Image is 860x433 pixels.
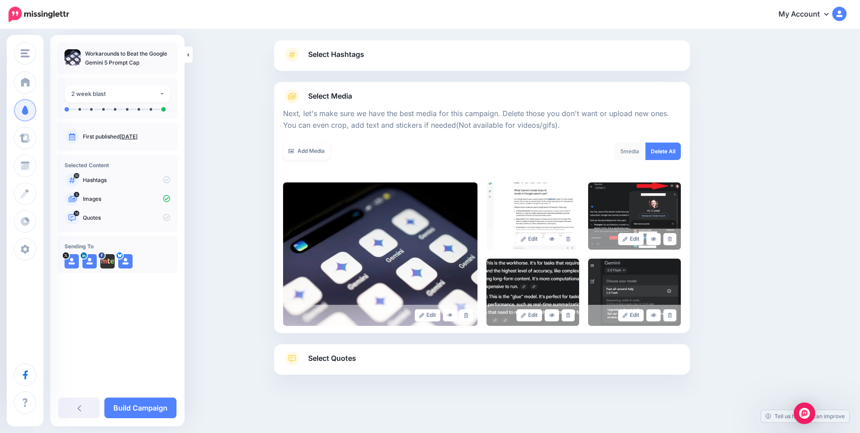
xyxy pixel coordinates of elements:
[9,7,69,22] img: Missinglettr
[71,89,159,99] div: 2 week blast
[486,182,579,250] img: adb816d379a79228724639c7330a8d3c_large.jpg
[308,48,364,61] span: Select Hashtags
[74,173,79,178] span: 10
[283,48,681,71] a: Select Hashtags
[283,89,681,104] a: Select Media
[770,4,847,26] a: My Account
[516,309,542,321] a: Edit
[794,403,815,424] div: Open Intercom Messenger
[308,90,352,102] span: Select Media
[618,233,644,245] a: Edit
[21,49,30,57] img: menu.png
[486,259,579,326] img: dfe1c247f2ad7b52eef3862a28c33482_large.jpg
[64,254,79,268] img: user_default_image.png
[761,410,849,422] a: Tell us how we can improve
[83,195,170,203] p: Images
[64,49,81,65] img: a1cf75afabecc52cef36383392aacf9e_thumb.jpg
[645,143,681,160] a: Delete All
[283,351,681,375] a: Select Quotes
[588,182,681,250] img: a094fc344282f97f18a77658bd6a41b6_large.jpg
[100,254,115,268] img: 310393109_477915214381636_3883985114093244655_n-bsa153274.png
[415,309,440,321] a: Edit
[283,143,330,160] a: Add Media
[620,148,623,155] span: 5
[308,352,356,364] span: Select Quotes
[83,133,170,141] p: First published
[118,254,133,268] img: user_default_image.png
[283,182,477,326] img: a1cf75afabecc52cef36383392aacf9e_large.jpg
[83,176,170,184] p: Hashtags
[120,133,138,140] a: [DATE]
[83,214,170,222] p: Quotes
[64,243,170,250] h4: Sending To
[74,211,80,216] span: 14
[614,143,646,160] div: media
[85,49,170,67] p: Workarounds to Beat the Google Gemini 5 Prompt Cap
[74,192,79,197] span: 5
[82,254,97,268] img: user_default_image.png
[618,309,644,321] a: Edit
[588,259,681,326] img: 8c00735e7663f7ae0c26ba6b1a226335_large.jpg
[64,162,170,169] h4: Selected Content
[516,233,542,245] a: Edit
[64,85,170,103] button: 2 week blast
[283,104,681,326] div: Select Media
[283,108,681,131] p: Next, let's make sure we have the best media for this campaign. Delete those you don't want or up...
